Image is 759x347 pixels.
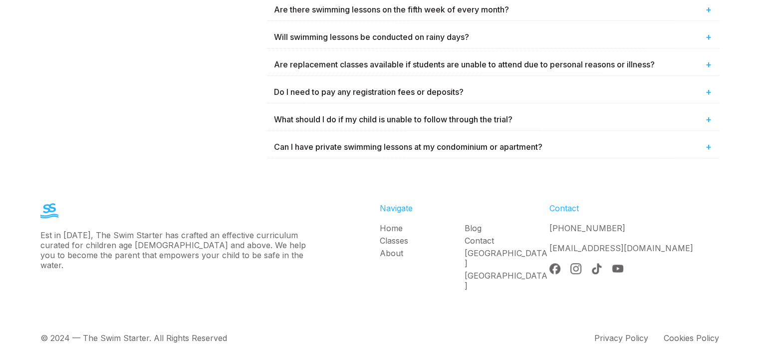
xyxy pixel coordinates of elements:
div: Est in [DATE], The Swim Starter has crafted an effective curriculum curated for children age [DEM... [40,230,312,270]
a: [EMAIL_ADDRESS][DOMAIN_NAME] [549,243,693,253]
a: [PHONE_NUMBER] [549,223,625,233]
img: Instagram [570,263,581,274]
div: Navigate [380,203,549,213]
div: Privacy Policy [594,333,648,343]
span: + [706,141,712,153]
span: + [706,113,712,125]
div: Contact [549,203,719,213]
div: Are replacement classes available if students are unable to attend due to personal reasons or ill... [266,53,719,75]
img: Facebook [549,263,560,274]
span: + [706,58,712,70]
img: The Swim Starter Logo [40,203,58,218]
a: About [380,248,465,258]
a: Classes [380,236,465,246]
div: Will swimming lessons be conducted on rainy days? [266,26,719,48]
span: + [706,86,712,98]
a: Blog [465,223,549,233]
a: Contact [465,236,549,246]
div: What should I do if my child is unable to follow through the trial? [266,108,719,130]
a: Home [380,223,465,233]
a: [GEOGRAPHIC_DATA] [465,271,549,291]
img: YouTube [612,263,623,274]
span: + [706,31,712,43]
span: + [706,3,712,15]
div: Can I have private swimming lessons at my condominium or apartment? [266,136,719,158]
div: Do I need to pay any registration fees or deposits? [266,81,719,103]
div: Cookies Policy [664,333,719,343]
a: [GEOGRAPHIC_DATA] [465,248,549,268]
img: Tik Tok [591,263,602,274]
div: © 2024 — The Swim Starter. All Rights Reserved [40,333,227,343]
